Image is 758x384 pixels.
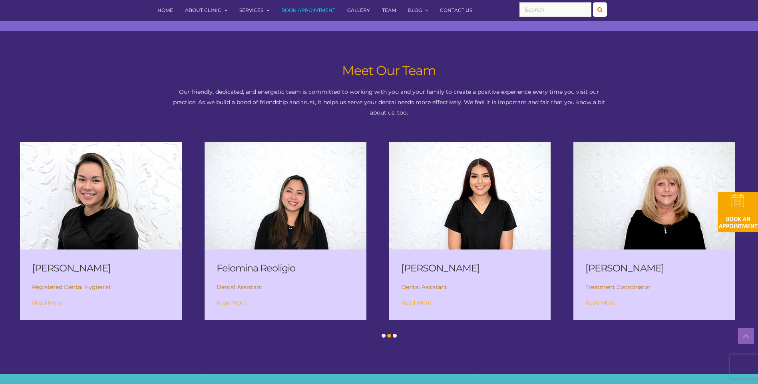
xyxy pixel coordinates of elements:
a: Read More [585,299,615,306]
span: Registered Dental Hygienist [32,283,111,291]
h1: Meet Our Team [171,63,607,79]
span: Dental Assistant [217,283,263,291]
span: Treatment Coordinator [585,283,651,291]
a: Felomina Reoligio [217,262,295,274]
a: Read More [32,299,62,306]
a: Read More [401,299,431,306]
input: Search [519,2,591,17]
a: [PERSON_NAME] [585,262,664,274]
span: Dental Assistant [401,283,447,291]
p: Our friendly, dedicated, and energetic team is committed to working with you and your family to c... [171,87,607,118]
a: Read More [217,299,247,306]
a: [PERSON_NAME] [401,262,480,274]
img: book-an-appointment-hod-gld.png [718,192,758,232]
a: [PERSON_NAME] [32,262,111,274]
